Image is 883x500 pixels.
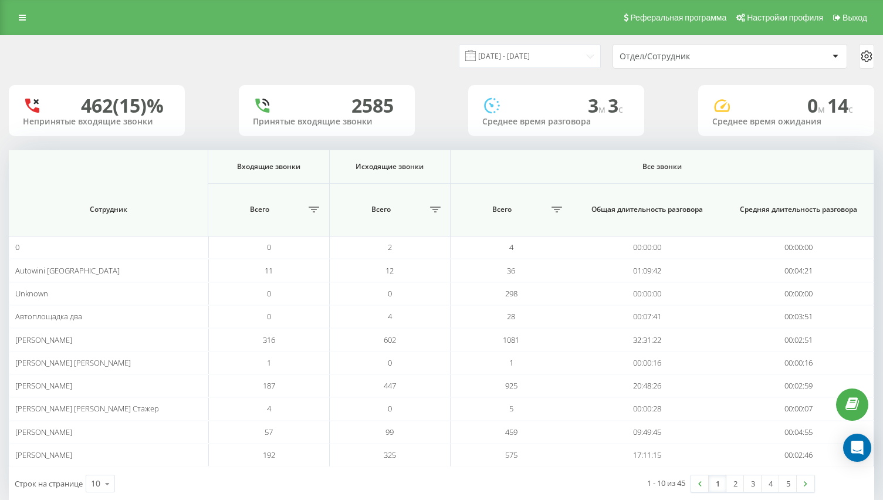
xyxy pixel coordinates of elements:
[709,475,726,492] a: 1
[265,427,273,437] span: 57
[351,94,394,117] div: 2585
[267,242,271,252] span: 0
[598,103,608,116] span: м
[779,475,797,492] a: 5
[507,265,515,276] span: 36
[384,335,396,345] span: 602
[15,357,131,368] span: [PERSON_NAME] [PERSON_NAME]
[712,117,860,127] div: Среднее время ожидания
[723,444,874,467] td: 00:02:46
[341,162,439,171] span: Исходящие звонки
[744,475,762,492] a: 3
[827,93,853,118] span: 14
[505,450,517,460] span: 575
[388,311,392,322] span: 4
[630,13,726,22] span: Реферальная программа
[15,403,159,414] span: [PERSON_NAME] [PERSON_NAME] Стажер
[15,478,83,489] span: Строк на странице
[509,242,513,252] span: 4
[477,162,847,171] span: Все звонки
[385,427,394,437] span: 99
[15,335,72,345] span: [PERSON_NAME]
[618,103,623,116] span: c
[384,380,396,391] span: 447
[843,13,867,22] span: Выход
[220,162,318,171] span: Входящие звонки
[571,328,723,351] td: 32:31:22
[571,282,723,305] td: 00:00:00
[91,478,100,489] div: 10
[15,380,72,391] span: [PERSON_NAME]
[509,403,513,414] span: 5
[723,259,874,282] td: 00:04:21
[723,421,874,444] td: 00:04:55
[723,236,874,259] td: 00:00:00
[723,397,874,420] td: 00:00:07
[762,475,779,492] a: 4
[388,403,392,414] span: 0
[588,93,608,118] span: 3
[747,13,823,22] span: Настройки профиля
[584,205,710,214] span: Общая длительность разговора
[15,265,120,276] span: Autowini [GEOGRAPHIC_DATA]
[571,444,723,467] td: 17:11:15
[15,311,82,322] span: Автоплощадка два
[15,288,48,299] span: Unknown
[214,205,305,214] span: Всего
[726,475,744,492] a: 2
[507,311,515,322] span: 28
[482,117,630,127] div: Среднее время разговора
[15,242,19,252] span: 0
[23,117,171,127] div: Непринятые входящие звонки
[807,93,827,118] span: 0
[571,397,723,420] td: 00:00:28
[571,259,723,282] td: 01:09:42
[503,335,519,345] span: 1081
[505,427,517,437] span: 459
[388,357,392,368] span: 0
[723,352,874,374] td: 00:00:16
[456,205,548,214] span: Всего
[848,103,853,116] span: c
[253,117,401,127] div: Принятые входящие звонки
[267,288,271,299] span: 0
[571,421,723,444] td: 09:49:45
[723,282,874,305] td: 00:00:00
[263,335,275,345] span: 316
[818,103,827,116] span: м
[505,288,517,299] span: 298
[336,205,427,214] span: Всего
[505,380,517,391] span: 925
[723,328,874,351] td: 00:02:51
[620,52,760,62] div: Отдел/Сотрудник
[571,352,723,374] td: 00:00:16
[571,236,723,259] td: 00:00:00
[571,374,723,397] td: 20:48:26
[571,305,723,328] td: 00:07:41
[263,450,275,460] span: 192
[24,205,192,214] span: Сотрудник
[723,305,874,328] td: 00:03:51
[265,265,273,276] span: 11
[647,477,685,489] div: 1 - 10 из 45
[81,94,164,117] div: 462 (15)%
[384,450,396,460] span: 325
[723,374,874,397] td: 00:02:59
[267,357,271,368] span: 1
[736,205,861,214] span: Средняя длительность разговора
[608,93,623,118] span: 3
[15,427,72,437] span: [PERSON_NAME]
[15,450,72,460] span: [PERSON_NAME]
[263,380,275,391] span: 187
[388,288,392,299] span: 0
[385,265,394,276] span: 12
[267,311,271,322] span: 0
[509,357,513,368] span: 1
[843,434,871,462] div: Open Intercom Messenger
[267,403,271,414] span: 4
[388,242,392,252] span: 2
